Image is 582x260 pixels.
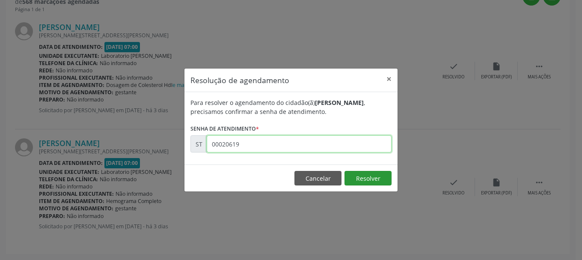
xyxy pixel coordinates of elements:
label: Senha de atendimento [190,122,259,135]
button: Close [380,69,398,90]
button: Resolver [344,171,392,185]
button: Cancelar [294,171,341,185]
div: Para resolver o agendamento do cidadão(ã) , precisamos confirmar a senha de atendimento. [190,98,392,116]
b: [PERSON_NAME] [315,99,364,107]
div: ST [190,135,207,152]
h5: Resolução de agendamento [190,75,289,86]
